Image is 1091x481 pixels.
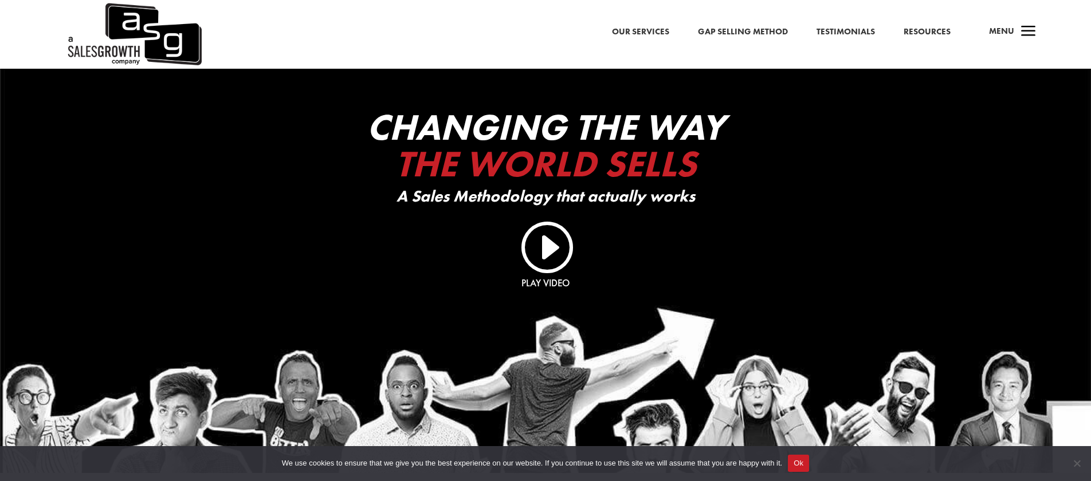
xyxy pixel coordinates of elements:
[395,140,696,187] span: The World Sells
[521,277,570,289] a: Play Video
[316,188,775,206] p: A Sales Methodology that actually works
[316,109,775,188] h2: Changing The Way
[282,458,782,469] span: We use cookies to ensure that we give you the best experience on our website. If you continue to ...
[788,455,809,472] button: Ok
[1071,458,1082,469] span: No
[518,218,573,273] a: I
